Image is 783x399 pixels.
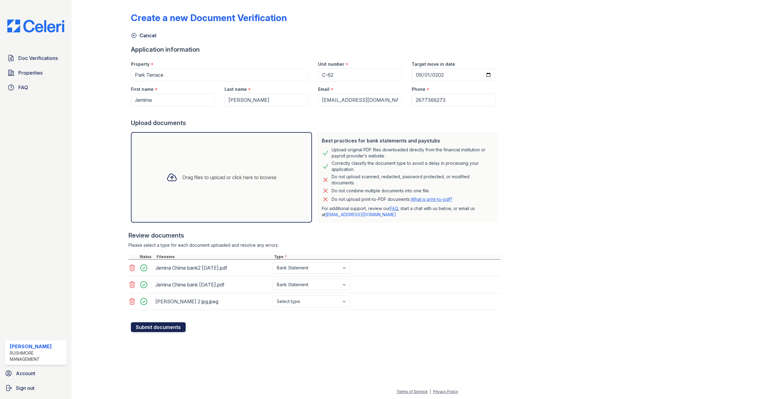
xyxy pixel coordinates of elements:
a: Privacy Policy [433,389,458,394]
div: Do not upload scanned, redacted, password protected, or modified documents. [332,174,493,186]
div: Jemina Chime bank2 [DATE].pdf [155,263,270,273]
button: Submit documents [131,322,186,332]
div: | [430,389,431,394]
label: Unit number [318,61,344,67]
div: Create a new Document Verification [131,12,287,23]
p: For additional support, review our , start a chat with us below, or email us at [322,205,493,218]
div: Jemina Chime bank [DATE].pdf [155,280,270,290]
a: Cancel [131,32,156,39]
div: Best practices for bank statements and paystubs [322,137,493,144]
span: Properties [18,69,43,76]
div: Filename [155,254,273,259]
a: Account [2,367,69,379]
a: [EMAIL_ADDRESS][DOMAIN_NAME] [325,212,396,217]
span: Sign out [16,384,35,392]
div: Upload original PDF files downloaded directly from the financial institution or payroll provider’... [332,147,493,159]
a: Doc Verifications [5,52,67,64]
div: [PERSON_NAME] 2 jpg.jpeg [155,297,270,306]
label: Property [131,61,150,67]
a: Terms of Service [396,389,428,394]
label: Last name [225,86,247,92]
div: Review documents [128,231,500,240]
a: FAQ [390,206,398,211]
div: Drag files to upload or click here to browse [182,174,276,181]
div: [PERSON_NAME] [10,343,64,350]
label: Email [318,86,329,92]
p: Do not upload print-to-PDF documents. [332,196,452,202]
span: FAQ [18,84,28,91]
div: Rushmore Management [10,350,64,362]
div: Status [138,254,155,259]
label: First name [131,86,154,92]
label: Target move in date [412,61,455,67]
div: Correctly classify the document type to avoid a delay in processing your application. [332,160,493,172]
div: Upload documents [131,119,500,127]
img: CE_Logo_Blue-a8612792a0a2168367f1c8372b55b34899dd931a85d93a1a3d3e32e68fde9ad4.png [2,20,69,32]
a: Properties [5,67,67,79]
div: Type [273,254,500,259]
a: Sign out [2,382,69,394]
span: Doc Verifications [18,54,58,62]
div: Do not combine multiple documents into one file. [332,187,430,194]
div: Application information [131,45,500,54]
div: Please select a type for each document uploaded and resolve any errors. [128,242,500,248]
a: FAQ [5,81,67,94]
span: Account [16,370,35,377]
a: What is print-to-pdf? [411,197,452,202]
label: Phone [412,86,425,92]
